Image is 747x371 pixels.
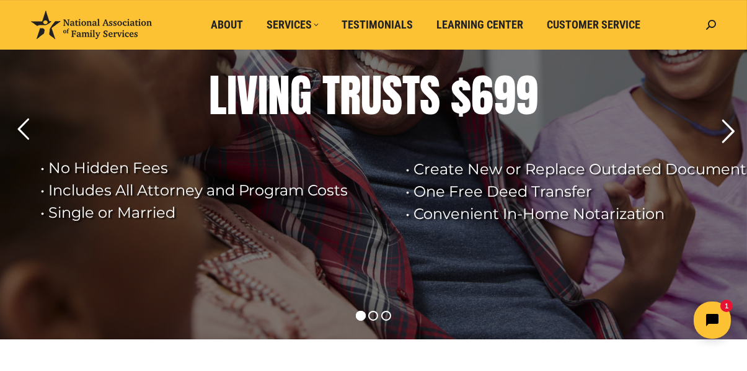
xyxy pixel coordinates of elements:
[268,71,290,120] div: N
[361,71,382,120] div: U
[258,71,268,120] div: I
[402,71,420,120] div: T
[237,71,258,120] div: V
[209,71,227,120] div: L
[493,71,516,120] div: 9
[342,18,413,32] span: Testimonials
[528,291,741,349] iframe: Tidio Chat
[547,18,641,32] span: Customer Service
[539,13,650,37] a: Customer Service
[428,13,533,37] a: Learning Center
[451,71,471,120] div: $
[334,13,422,37] a: Testimonials
[203,13,252,37] a: About
[340,71,361,120] div: R
[437,18,524,32] span: Learning Center
[382,71,402,120] div: S
[211,18,244,32] span: About
[516,71,538,120] div: 9
[322,71,340,120] div: T
[227,71,237,120] div: I
[31,11,152,39] img: National Association of Family Services
[290,71,312,120] div: G
[420,71,440,120] div: S
[471,71,493,120] div: 6
[267,18,319,32] span: Services
[40,157,379,224] rs-layer: • No Hidden Fees • Includes All Attorney and Program Costs • Single or Married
